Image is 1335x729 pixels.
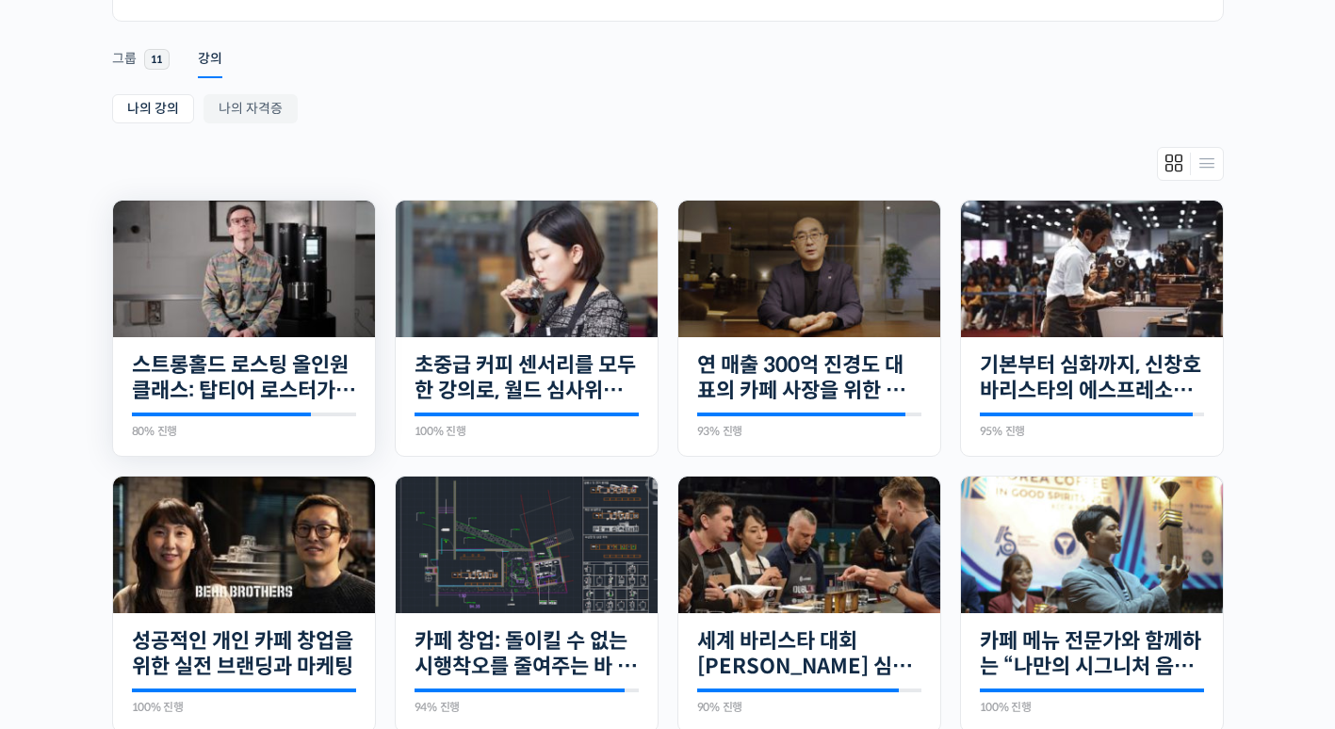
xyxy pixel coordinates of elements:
[144,49,170,70] span: 11
[112,50,137,78] div: 그룹
[124,573,243,620] a: 대화
[204,94,298,123] a: 나의 자격증
[697,426,921,437] div: 93% 진행
[132,352,356,404] a: 스트롱홀드 로스팅 올인원 클래스: 탑티어 로스터가 알려주는 스트롱홀드 A to Z 가이드
[59,601,71,616] span: 홈
[198,50,222,78] div: 강의
[243,573,362,620] a: 설정
[291,601,314,616] span: 설정
[980,702,1204,713] div: 100% 진행
[198,26,222,73] a: 강의
[415,426,639,437] div: 100% 진행
[112,94,1224,128] nav: Sub Menu
[132,426,356,437] div: 80% 진행
[172,602,195,617] span: 대화
[6,573,124,620] a: 홈
[415,702,639,713] div: 94% 진행
[132,628,356,680] a: 성공적인 개인 카페 창업을 위한 실전 브랜딩과 마케팅
[112,26,170,74] a: 그룹 11
[415,352,639,404] a: 초중급 커피 센서리를 모두 한 강의로, 월드 심사위원의 센서리 클래스
[132,702,356,713] div: 100% 진행
[980,426,1204,437] div: 95% 진행
[112,26,1224,73] nav: Primary menu
[697,628,921,680] a: 세계 바리스타 대회 [PERSON_NAME] 심사위원의 커피 센서리 스킬 기초
[1157,147,1224,181] div: Members directory secondary navigation
[697,702,921,713] div: 90% 진행
[697,352,921,404] a: 연 매출 300억 진경도 대표의 카페 사장을 위한 경영 수업
[112,94,194,123] a: 나의 강의
[980,628,1204,680] a: 카페 메뉴 전문가와 함께하는 “나만의 시그니처 음료” 만들기
[415,628,639,680] a: 카페 창업: 돌이킬 수 없는 시행착오를 줄여주는 바 설계 노하우
[980,352,1204,404] a: 기본부터 심화까지, 신창호 바리스타의 에스프레소 AtoZ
